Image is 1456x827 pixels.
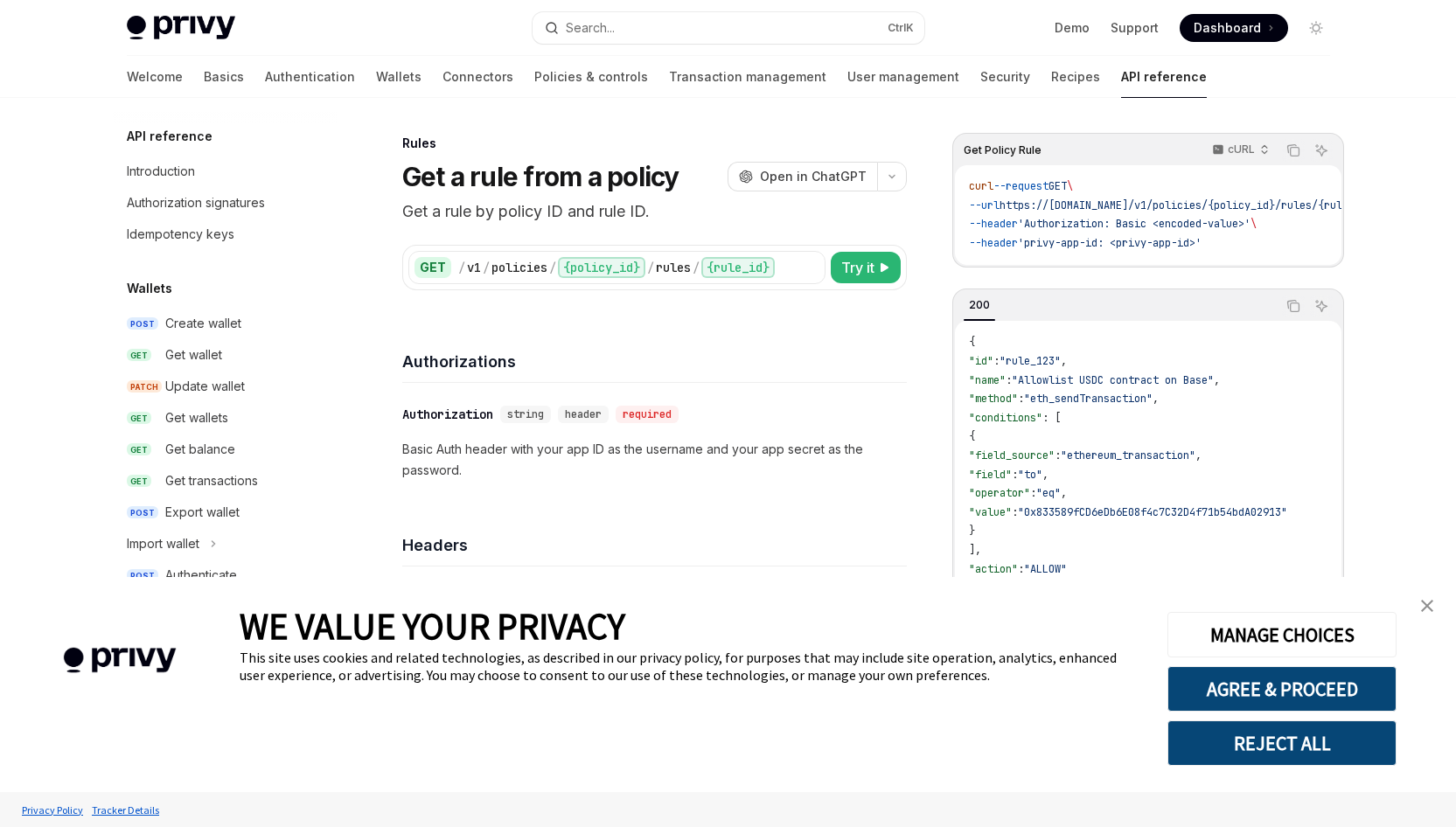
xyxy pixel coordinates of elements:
[616,406,679,423] div: required
[127,161,195,182] div: Introduction
[1167,720,1397,766] button: REJECT ALL
[127,126,212,147] h5: API reference
[1067,179,1073,193] span: \
[165,344,222,365] div: Get wallet
[165,502,240,523] div: Export wallet
[87,795,164,825] a: Tracker Details
[1018,236,1202,250] span: 'privy-app-id: <privy-app-id>'
[402,439,907,481] p: Basic Auth header with your app ID as the username and your app secret as the password.
[1012,468,1018,482] span: :
[1006,373,1012,387] span: :
[507,407,544,421] span: string
[558,257,645,278] div: {policy_id}
[1195,448,1202,462] span: ,
[127,56,183,98] a: Welcome
[993,179,1048,193] span: --request
[1055,448,1061,462] span: :
[204,56,244,98] a: Basics
[565,407,602,421] span: header
[1310,139,1333,162] button: Ask AI
[969,198,1000,212] span: --url
[127,412,151,425] span: GET
[127,278,172,299] h5: Wallets
[240,603,625,649] span: WE VALUE YOUR PRIVACY
[402,350,907,373] h4: Authorizations
[533,12,924,44] button: Open search
[656,259,691,276] div: rules
[1030,486,1036,500] span: :
[1282,139,1305,162] button: Copy the contents from the code block
[165,470,258,491] div: Get transactions
[647,259,654,276] div: /
[402,161,679,192] h1: Get a rule from a policy
[1012,373,1214,387] span: "Allowlist USDC contract on Base"
[980,56,1030,98] a: Security
[964,143,1041,157] span: Get Policy Rule
[113,339,337,371] a: GETGet wallet
[165,376,245,397] div: Update wallet
[127,317,158,330] span: POST
[1421,600,1433,612] img: close banner
[1018,392,1024,406] span: :
[969,335,975,349] span: {
[402,199,907,224] p: Get a rule by policy ID and rule ID.
[1051,56,1100,98] a: Recipes
[113,187,337,219] a: Authorization signatures
[1024,392,1153,406] span: "eth_sendTransaction"
[265,56,355,98] a: Authentication
[969,411,1042,425] span: "conditions"
[1228,142,1255,156] p: cURL
[1410,588,1445,623] a: close banner
[1018,217,1250,231] span: 'Authorization: Basic <encoded-value>'
[402,135,907,152] div: Rules
[376,56,421,98] a: Wallets
[969,505,1012,519] span: "value"
[165,565,237,586] div: Authenticate
[415,257,451,278] div: GET
[1194,19,1261,37] span: Dashboard
[113,219,337,250] a: Idempotency keys
[127,349,151,362] span: GET
[1167,666,1397,712] button: AGREE & PROCEED
[969,392,1018,406] span: "method"
[113,497,337,528] a: POSTExport wallet
[1048,179,1067,193] span: GET
[701,257,775,278] div: {rule_id}
[969,562,1018,576] span: "action"
[847,56,959,98] a: User management
[402,406,493,423] div: Authorization
[113,156,337,187] a: Introduction
[969,448,1055,462] span: "field_source"
[127,192,265,213] div: Authorization signatures
[127,16,235,40] img: light logo
[1061,448,1195,462] span: "ethereum_transaction"
[969,354,993,368] span: "id"
[1042,411,1061,425] span: : [
[113,371,337,402] a: PATCHUpdate wallet
[669,56,826,98] a: Transaction management
[1055,19,1090,37] a: Demo
[491,259,547,276] div: policies
[1310,295,1333,317] button: Ask AI
[113,559,337,591] a: POSTAuthenticate
[127,475,151,488] span: GET
[1000,354,1061,368] span: "rule_123"
[1250,217,1257,231] span: \
[964,295,995,316] div: 200
[1302,14,1330,42] button: Toggle dark mode
[841,257,874,278] span: Try it
[127,569,158,582] span: POST
[26,622,213,698] img: company logo
[483,259,490,276] div: /
[728,162,877,191] button: Open in ChatGPT
[693,259,700,276] div: /
[549,259,556,276] div: /
[113,528,337,559] button: Toggle Import wallet section
[1000,198,1373,212] span: https://[DOMAIN_NAME]/v1/policies/{policy_id}/rules/{rule_id}
[127,443,151,456] span: GET
[969,486,1030,500] span: "operator"
[566,17,615,38] div: Search...
[1167,612,1397,657] button: MANAGE CHOICES
[1153,392,1159,406] span: ,
[127,380,162,393] span: PATCH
